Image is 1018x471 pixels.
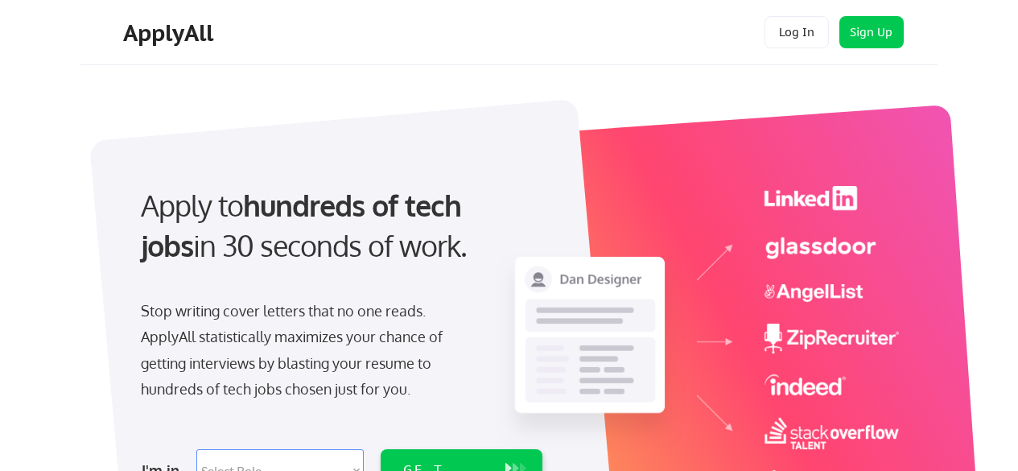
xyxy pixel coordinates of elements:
button: Sign Up [839,16,904,48]
div: ApplyAll [123,19,218,47]
strong: hundreds of tech jobs [141,187,468,263]
button: Log In [765,16,829,48]
div: Stop writing cover letters that no one reads. ApplyAll statistically maximizes your chance of get... [141,298,472,403]
div: Apply to in 30 seconds of work. [141,185,536,266]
